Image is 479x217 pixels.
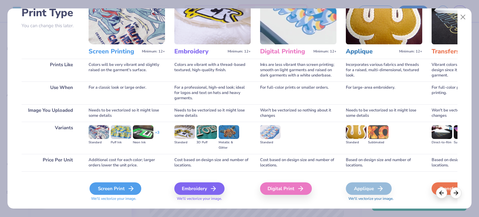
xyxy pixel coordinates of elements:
div: Standard [174,140,195,145]
img: Standard [260,125,281,139]
span: Minimum: 12+ [142,49,165,54]
span: Minimum: 12+ [399,49,422,54]
div: Applique [346,182,392,195]
div: Needs to be vectorized so it might lose some details [174,104,251,122]
div: 3D Puff [196,140,217,145]
img: Direct-to-film [432,125,452,139]
div: For full-color prints or smaller orders. [260,81,336,104]
img: 3D Puff [196,125,217,139]
img: Sublimated [368,125,389,139]
h3: Applique [346,47,397,56]
div: Additional cost for each color; larger orders lower the unit price. [89,154,165,171]
div: Price Per Unit [22,154,79,171]
div: Embroidery [174,182,225,195]
div: Colors will be very vibrant and slightly raised on the garment's surface. [89,59,165,81]
img: Standard [89,125,109,139]
div: Use When [22,81,79,104]
div: Puff Ink [111,140,131,145]
div: Neon Ink [133,140,153,145]
h3: Screen Printing [89,47,139,56]
div: Image You Uploaded [22,104,79,122]
div: Screen Print [90,182,141,195]
div: Incorporates various fabrics and threads for a raised, multi-dimensional, textured look. [346,59,422,81]
div: Direct-to-film [432,140,452,145]
div: Colors are vibrant with a thread-based textured, high-quality finish. [174,59,251,81]
p: You can change this later. [22,23,79,28]
div: Prints Like [22,59,79,81]
div: Supacolor [454,140,474,145]
span: We'll vectorize your image. [346,196,422,201]
div: Standard [89,140,109,145]
div: Standard [260,140,281,145]
img: Standard [174,125,195,139]
span: We'll vectorize your image. [89,196,165,201]
button: Close [457,11,469,23]
div: Variants [22,122,79,154]
div: Transfers [432,182,477,195]
div: Cost based on design size and number of locations. [174,154,251,171]
div: Metallic & Glitter [219,140,239,150]
img: Neon Ink [133,125,153,139]
div: Digital Print [260,182,312,195]
span: Minimum: 12+ [228,49,251,54]
div: Based on design size and number of locations. [346,154,422,171]
img: Supacolor [454,125,474,139]
div: For a classic look or large order. [89,81,165,104]
img: Standard [346,125,366,139]
div: Won't be vectorized so nothing about it changes [260,104,336,122]
h3: Digital Printing [260,47,311,56]
div: Standard [346,140,366,145]
span: We'll vectorize your image. [174,196,251,201]
div: For large-area embroidery. [346,81,422,104]
div: For a professional, high-end look; ideal for logos and text on hats and heavy garments. [174,81,251,104]
img: Metallic & Glitter [219,125,239,139]
div: Sublimated [368,140,389,145]
img: Puff Ink [111,125,131,139]
div: + 3 [155,130,159,141]
div: Needs to be vectorized so it might lose some details [346,104,422,122]
div: Inks are less vibrant than screen printing; smooth on light garments and raised on dark garments ... [260,59,336,81]
span: Minimum: 12+ [313,49,336,54]
div: Needs to be vectorized so it might lose some details [89,104,165,122]
h3: Embroidery [174,47,225,56]
div: Cost based on design size and number of locations. [260,154,336,171]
